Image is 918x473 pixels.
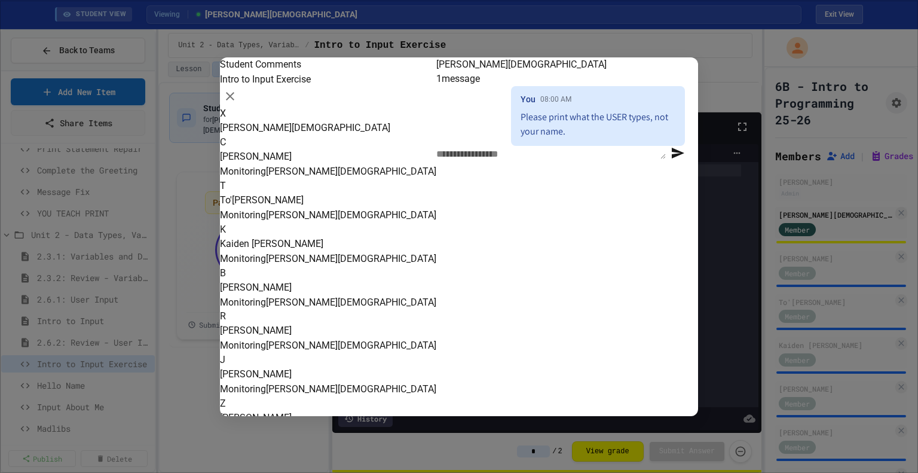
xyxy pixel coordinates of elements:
p: [PERSON_NAME] [220,324,436,338]
span: You [521,93,535,105]
div: Z[PERSON_NAME] [220,396,436,440]
span: Monitoring [PERSON_NAME][DEMOGRAPHIC_DATA] [220,209,436,221]
div: Z [220,396,436,411]
p: Kaiden [PERSON_NAME] [220,237,436,251]
div: X[PERSON_NAME][DEMOGRAPHIC_DATA] [220,106,436,135]
span: Intro to Input Exercise [220,73,311,84]
p: [PERSON_NAME] [220,367,436,382]
div: B [220,266,436,280]
p: Please print what the USER types, not your name. [521,110,675,139]
span: Monitoring [PERSON_NAME][DEMOGRAPHIC_DATA] [220,166,436,177]
span: 08:00 AM [540,94,571,104]
div: J[PERSON_NAME]Monitoring[PERSON_NAME][DEMOGRAPHIC_DATA] [220,353,436,396]
div: X [220,106,436,121]
h6: Student Comments [220,57,436,72]
div: C [220,135,436,149]
p: 1 message [436,72,685,86]
div: R[PERSON_NAME]Monitoring[PERSON_NAME][DEMOGRAPHIC_DATA] [220,309,436,353]
h6: [PERSON_NAME][DEMOGRAPHIC_DATA] [436,57,685,72]
div: T [220,179,436,193]
div: B[PERSON_NAME]Monitoring[PERSON_NAME][DEMOGRAPHIC_DATA] [220,266,436,310]
div: J [220,353,436,367]
p: [PERSON_NAME] [220,411,436,425]
div: K [220,222,436,237]
p: To'[PERSON_NAME] [220,193,436,207]
p: [PERSON_NAME][DEMOGRAPHIC_DATA] [220,121,436,135]
div: R [220,309,436,324]
span: Monitoring [PERSON_NAME][DEMOGRAPHIC_DATA] [220,340,436,351]
div: C[PERSON_NAME]Monitoring[PERSON_NAME][DEMOGRAPHIC_DATA] [220,135,436,179]
span: Monitoring [PERSON_NAME][DEMOGRAPHIC_DATA] [220,296,436,307]
div: KKaiden [PERSON_NAME]Monitoring[PERSON_NAME][DEMOGRAPHIC_DATA] [220,222,436,266]
span: Monitoring [PERSON_NAME][DEMOGRAPHIC_DATA] [220,253,436,264]
div: TTo'[PERSON_NAME]Monitoring[PERSON_NAME][DEMOGRAPHIC_DATA] [220,179,436,222]
span: Monitoring [PERSON_NAME][DEMOGRAPHIC_DATA] [220,383,436,395]
p: [PERSON_NAME] [220,149,436,164]
p: [PERSON_NAME] [220,280,436,295]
